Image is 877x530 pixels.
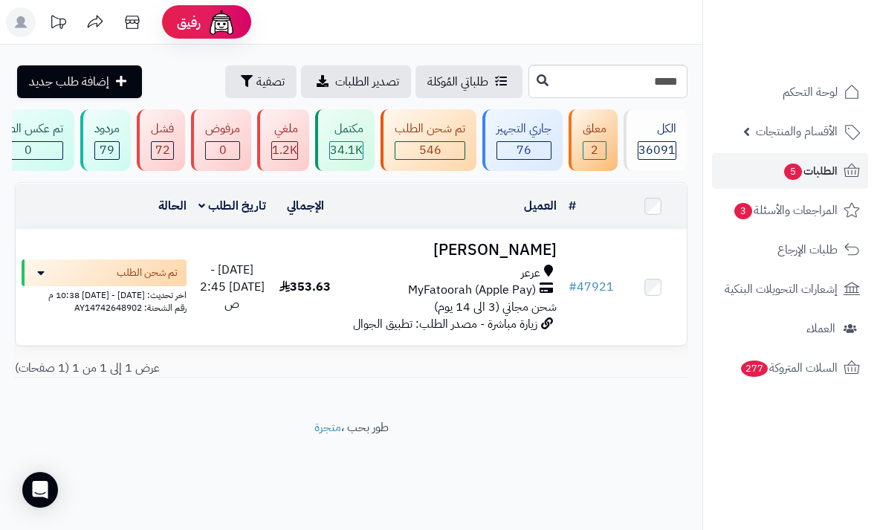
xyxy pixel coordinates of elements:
[569,197,576,215] a: #
[569,278,577,296] span: #
[583,142,606,159] span: 2
[712,311,868,346] a: العملاء
[733,200,838,221] span: المراجعات والأسئلة
[188,109,254,171] a: مرفوض 0
[427,73,488,91] span: طلباتي المُوكلة
[330,142,363,159] div: 34132
[353,315,537,333] span: زيارة مباشرة - مصدر الطلب: تطبيق الجوال
[784,164,802,180] span: 5
[415,65,522,98] a: طلباتي المُوكلة
[301,65,411,98] a: تصدير الطلبات
[712,271,868,307] a: إشعارات التحويلات البنكية
[29,73,109,91] span: إضافة طلب جديد
[712,193,868,228] a: المراجعات والأسئلة3
[271,120,298,138] div: ملغي
[314,418,341,436] a: متجرة
[17,65,142,98] a: إضافة طلب جديد
[408,282,536,299] span: MyFatoorah (Apple Pay)
[279,278,331,296] span: 353.63
[479,109,566,171] a: جاري التجهيز 76
[39,7,77,41] a: تحديثات المنصة
[583,120,606,138] div: معلق
[205,120,240,138] div: مرفوض
[783,82,838,103] span: لوحة التحكم
[207,7,236,37] img: ai-face.png
[638,142,676,159] span: 36091
[638,120,676,138] div: الكل
[756,121,838,142] span: الأقسام والمنتجات
[4,360,699,377] div: عرض 1 إلى 1 من 1 (1 صفحات)
[272,142,297,159] span: 1.2K
[22,472,58,508] div: Open Intercom Messenger
[712,232,868,268] a: طلبات الإرجاع
[395,120,465,138] div: تم شحن الطلب
[22,286,187,302] div: اخر تحديث: [DATE] - [DATE] 10:38 م
[434,298,557,316] span: شحن مجاني (3 الى 14 يوم)
[496,120,551,138] div: جاري التجهيز
[95,142,119,159] span: 79
[566,109,621,171] a: معلق 2
[225,65,297,98] button: تصفية
[378,109,479,171] a: تم شحن الطلب 546
[521,265,540,282] span: عرعر
[783,161,838,181] span: الطلبات
[712,153,868,189] a: الطلبات5
[272,142,297,159] div: 1159
[158,197,187,215] a: الحالة
[712,350,868,386] a: السلات المتروكة277
[74,301,187,314] span: رقم الشحنة: AY14742648902
[741,361,768,377] span: 277
[725,279,838,300] span: إشعارات التحويلات البنكية
[712,74,868,110] a: لوحة التحكم
[777,239,838,260] span: طلبات الإرجاع
[621,109,690,171] a: الكل36091
[806,318,835,339] span: العملاء
[117,265,178,280] span: تم شحن الطلب
[134,109,188,171] a: فشل 72
[740,358,838,378] span: السلات المتروكة
[94,120,120,138] div: مردود
[287,197,324,215] a: الإجمالي
[330,142,363,159] span: 34.1K
[151,120,174,138] div: فشل
[395,142,465,159] span: 546
[524,197,557,215] a: العميل
[256,73,285,91] span: تصفية
[77,109,134,171] a: مردود 79
[734,203,752,219] span: 3
[345,242,557,259] h3: [PERSON_NAME]
[152,142,173,159] span: 72
[177,13,201,31] span: رفيق
[497,142,551,159] span: 76
[206,142,239,159] span: 0
[200,261,265,313] span: [DATE] - [DATE] 2:45 ص
[312,109,378,171] a: مكتمل 34.1K
[329,120,363,138] div: مكتمل
[335,73,399,91] span: تصدير الطلبات
[254,109,312,171] a: ملغي 1.2K
[198,197,266,215] a: تاريخ الطلب
[569,278,614,296] a: #47921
